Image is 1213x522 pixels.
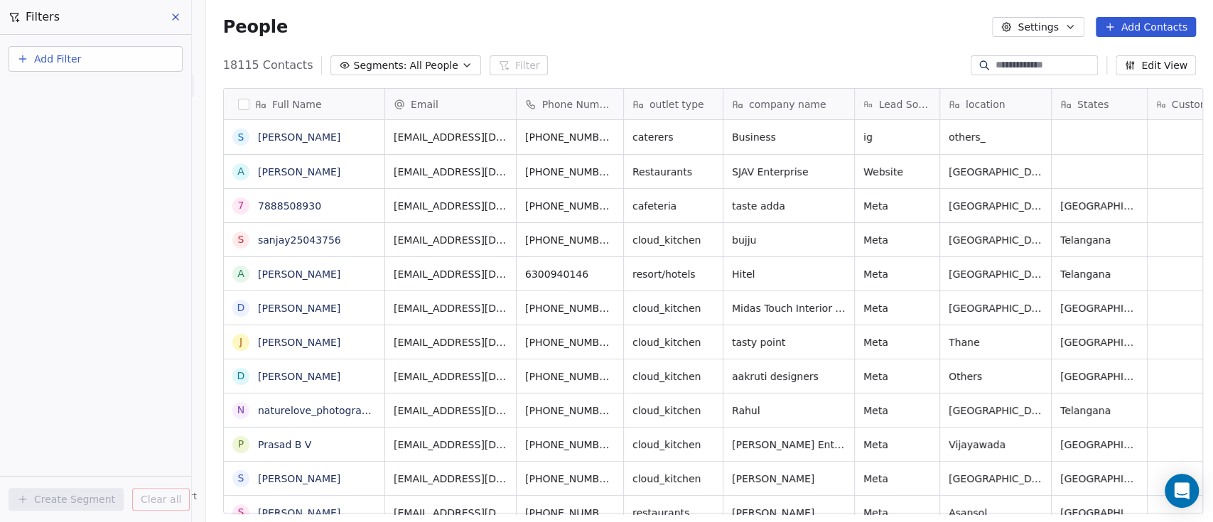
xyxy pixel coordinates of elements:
span: [PHONE_NUMBER] [525,165,615,179]
a: [PERSON_NAME] [258,268,340,280]
span: Telangana [1060,403,1138,418]
button: Add Contacts [1096,17,1196,37]
span: [EMAIL_ADDRESS][DOMAIN_NAME] [394,267,507,281]
span: Telangana [1060,267,1138,281]
span: [EMAIL_ADDRESS][DOMAIN_NAME] [394,165,507,179]
span: [EMAIL_ADDRESS][DOMAIN_NAME] [394,301,507,315]
span: resort/hotels [632,267,714,281]
span: Meta [863,199,931,213]
span: [GEOGRAPHIC_DATA] [949,301,1042,315]
span: Asansol [949,506,1042,520]
span: Phone Number [542,97,615,112]
span: cloud_kitchen [632,472,714,486]
span: [PHONE_NUMBER] [525,335,615,349]
div: company name [723,89,854,119]
span: cloud_kitchen [632,233,714,247]
span: Meta [863,403,931,418]
a: naturelove_photography [258,405,380,416]
span: Meta [863,267,931,281]
span: Help & Support [131,491,197,502]
span: [EMAIL_ADDRESS][DOMAIN_NAME] [394,335,507,349]
div: Full Name [224,89,384,119]
div: D [237,300,244,315]
span: aakruti designers [732,369,846,384]
span: Hitel [732,267,846,281]
span: cloud_kitchen [632,437,714,452]
div: S [237,130,244,145]
span: [PHONE_NUMBER] [525,233,615,247]
span: [EMAIL_ADDRESS][DOMAIN_NAME] [394,403,507,418]
span: [PHONE_NUMBER] [525,506,615,520]
span: Meta [863,437,931,452]
div: P [238,437,244,452]
span: Telangana [1060,233,1138,247]
a: [PERSON_NAME] [258,166,340,178]
div: Phone Number [517,89,623,119]
span: 18115 Contacts [223,57,313,74]
a: [PERSON_NAME] [258,303,340,314]
span: Full Name [272,97,322,112]
span: Meta [863,472,931,486]
a: [PERSON_NAME] [258,507,340,518]
button: Edit View [1116,55,1196,75]
div: location [940,89,1051,119]
div: States [1052,89,1147,119]
span: [EMAIL_ADDRESS][DOMAIN_NAME] [394,233,507,247]
span: [GEOGRAPHIC_DATA] [949,233,1042,247]
span: [PHONE_NUMBER] [525,301,615,315]
span: [GEOGRAPHIC_DATA] [1060,472,1138,486]
span: Thane [949,335,1042,349]
span: [PERSON_NAME] Enterprises [732,437,846,452]
div: 7 [237,198,244,213]
span: outlet type [649,97,704,112]
span: [PHONE_NUMBER] [525,403,615,418]
span: cloud_kitchen [632,369,714,384]
span: [GEOGRAPHIC_DATA] [949,165,1042,179]
span: People [223,16,288,38]
div: S [237,471,244,486]
span: [PHONE_NUMBER] [525,437,615,452]
div: A [237,164,244,179]
span: [GEOGRAPHIC_DATA] [949,199,1042,213]
a: [PERSON_NAME] [258,371,340,382]
span: location [966,97,1006,112]
span: cloud_kitchen [632,301,714,315]
div: D [237,369,244,384]
span: All People [409,58,458,73]
span: [GEOGRAPHIC_DATA] [949,267,1042,281]
span: caterers [632,130,714,144]
span: Restaurants [632,165,714,179]
span: 6300940146 [525,267,615,281]
span: Meta [863,233,931,247]
span: [GEOGRAPHIC_DATA] [949,472,1042,486]
span: [GEOGRAPHIC_DATA] [1060,199,1138,213]
span: cafeteria [632,199,714,213]
span: ig [863,130,931,144]
a: Help & Support [117,491,197,502]
a: [PERSON_NAME] [258,337,340,348]
span: Meta [863,301,931,315]
span: Lead Source [878,97,930,112]
div: S [237,505,244,520]
div: s [237,232,244,247]
span: Vijayawada [949,437,1042,452]
div: J [239,335,242,349]
span: tasty point [732,335,846,349]
div: A [237,266,244,281]
span: [PHONE_NUMBER] [525,199,615,213]
span: [GEOGRAPHIC_DATA] [1060,369,1138,384]
span: [EMAIL_ADDRESS][DOMAIN_NAME] [394,130,507,144]
span: Others [949,369,1042,384]
span: taste adda [732,199,846,213]
span: [GEOGRAPHIC_DATA] [1060,335,1138,349]
span: company name [749,97,826,112]
span: cloud_kitchen [632,335,714,349]
span: [GEOGRAPHIC_DATA] [1060,437,1138,452]
span: [GEOGRAPHIC_DATA] [1060,506,1138,520]
a: sanjay25043756 [258,234,341,246]
span: [PERSON_NAME] [732,472,846,486]
span: Meta [863,369,931,384]
a: Prasad B V [258,439,311,450]
span: others_ [949,130,1042,144]
span: [EMAIL_ADDRESS][DOMAIN_NAME] [394,199,507,213]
